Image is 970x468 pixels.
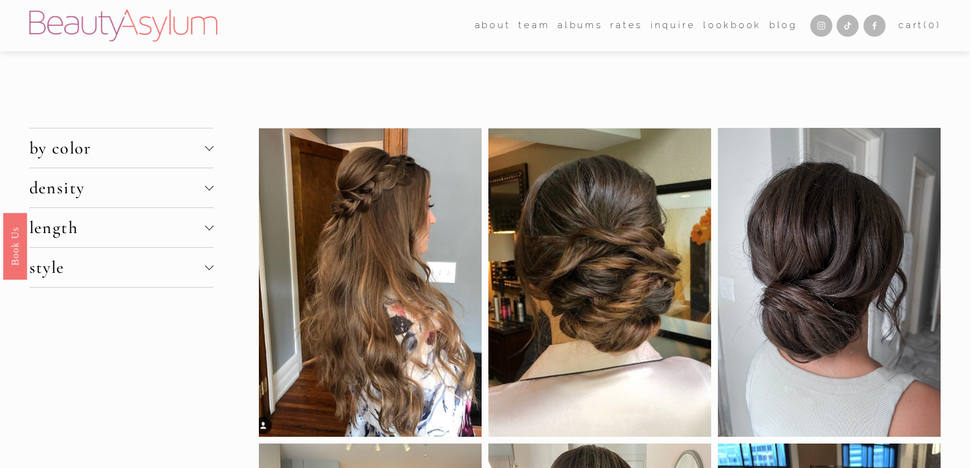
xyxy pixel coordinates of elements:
span: length [29,217,206,238]
button: style [29,248,214,287]
span: by color [29,138,206,158]
span: style [29,257,206,278]
a: Book Us [3,212,27,279]
span: 0 [928,20,936,31]
a: albums [558,17,603,35]
a: 0 items in cart [898,17,941,34]
button: by color [29,128,214,168]
a: Inquire [651,17,695,35]
button: density [29,168,214,207]
span: ( ) [923,20,941,31]
a: Lookbook [703,17,761,35]
button: length [29,208,214,247]
a: Facebook [864,15,886,37]
span: about [475,17,511,34]
a: Blog [769,17,797,35]
a: Rates [610,17,643,35]
a: folder dropdown [475,17,511,35]
span: team [518,17,550,34]
a: folder dropdown [518,17,550,35]
span: density [29,177,206,198]
a: Instagram [810,15,832,37]
a: TikTok [837,15,859,37]
img: Beauty Asylum | Bridal Hair &amp; Makeup Charlotte &amp; Atlanta [29,10,217,42]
